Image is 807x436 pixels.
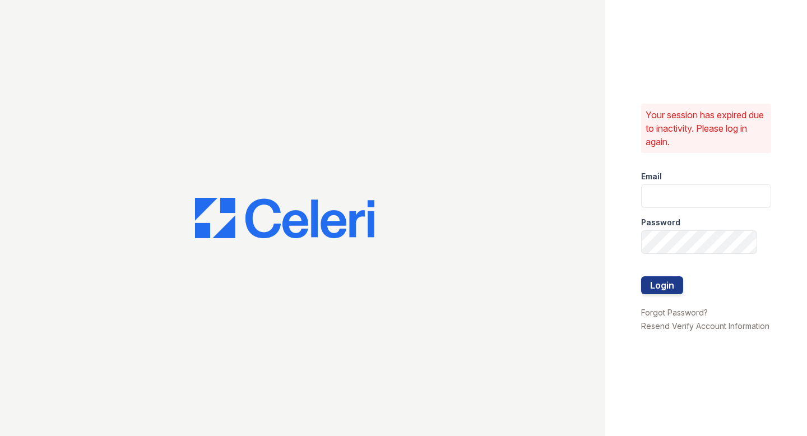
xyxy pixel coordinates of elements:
[641,276,683,294] button: Login
[641,321,769,331] a: Resend Verify Account Information
[646,108,767,149] p: Your session has expired due to inactivity. Please log in again.
[641,308,708,317] a: Forgot Password?
[641,217,680,228] label: Password
[641,171,662,182] label: Email
[195,198,374,238] img: CE_Logo_Blue-a8612792a0a2168367f1c8372b55b34899dd931a85d93a1a3d3e32e68fde9ad4.png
